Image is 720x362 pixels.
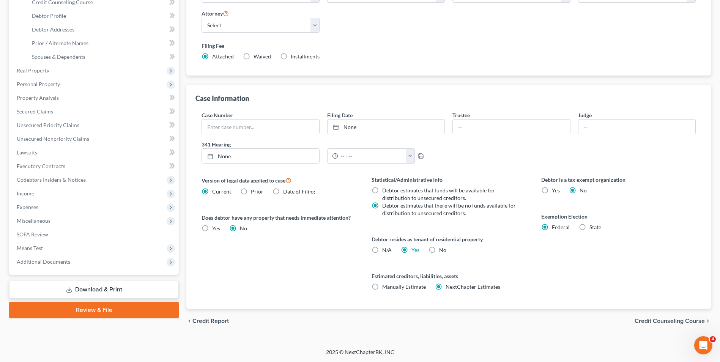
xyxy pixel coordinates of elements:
span: NextChapter Estimates [446,283,500,290]
span: Debtor Addresses [32,26,74,33]
span: Debtor Profile [32,13,66,19]
a: Yes [411,247,419,253]
label: Debtor resides as tenant of residential property [372,235,526,243]
span: Unsecured Nonpriority Claims [17,135,89,142]
span: Debtor estimates that funds will be available for distribution to unsecured creditors. [382,187,495,201]
span: Property Analysis [17,94,59,101]
span: Manually Estimate [382,283,426,290]
span: Spouses & Dependents [32,54,85,60]
label: Filing Date [327,111,353,119]
span: Secured Claims [17,108,53,115]
span: Installments [291,53,320,60]
label: Trustee [452,111,470,119]
input: -- [578,120,695,134]
span: Executory Contracts [17,163,65,169]
i: chevron_left [186,318,192,324]
span: Miscellaneous [17,217,50,224]
span: Income [17,190,34,197]
label: Case Number [202,111,233,119]
a: Unsecured Priority Claims [11,118,179,132]
label: Does debtor have any property that needs immediate attention? [202,214,356,222]
span: Yes [212,225,220,231]
span: Expenses [17,204,38,210]
label: Statistical/Administrative Info [372,176,526,184]
label: Attorney [202,9,229,18]
a: Unsecured Nonpriority Claims [11,132,179,146]
a: Download & Print [9,281,179,299]
label: Estimated creditors, liabilities, assets [372,272,526,280]
span: Waived [254,53,271,60]
span: SOFA Review [17,231,48,238]
span: N/A [382,247,392,253]
div: 2025 © NextChapterBK, INC [144,348,577,362]
span: Codebtors Insiders & Notices [17,176,86,183]
span: Unsecured Priority Claims [17,122,79,128]
a: Spouses & Dependents [26,50,179,64]
span: No [240,225,247,231]
span: Means Test [17,245,43,251]
span: Current [212,188,231,195]
a: Executory Contracts [11,159,179,173]
span: Credit Counseling Course [635,318,705,324]
span: Attached [212,53,234,60]
label: Exemption Election [541,212,696,220]
span: State [589,224,601,230]
a: Debtor Addresses [26,23,179,36]
input: -- [453,120,570,134]
a: Debtor Profile [26,9,179,23]
label: 341 Hearing [198,140,449,148]
a: Property Analysis [11,91,179,105]
span: Prior / Alternate Names [32,40,88,46]
span: No [580,187,587,194]
iframe: Intercom live chat [694,336,712,354]
i: chevron_right [705,318,711,324]
a: Lawsuits [11,146,179,159]
input: Enter case number... [202,120,319,134]
a: Review & File [9,302,179,318]
a: Secured Claims [11,105,179,118]
a: None [328,120,444,134]
span: No [439,247,446,253]
span: Additional Documents [17,258,70,265]
label: Version of legal data applied to case [202,176,356,185]
span: Yes [552,187,560,194]
span: Personal Property [17,81,60,87]
span: Debtor estimates that there will be no funds available for distribution to unsecured creditors. [382,202,516,216]
span: Real Property [17,67,49,74]
button: Credit Counseling Course chevron_right [635,318,711,324]
a: Prior / Alternate Names [26,36,179,50]
a: None [202,149,319,163]
label: Filing Fee [202,42,696,50]
span: Date of Filing [283,188,315,195]
input: -- : -- [338,149,406,163]
label: Debtor is a tax exempt organization [541,176,696,184]
a: SOFA Review [11,228,179,241]
div: Case Information [195,94,249,103]
span: 4 [710,336,716,342]
span: Credit Report [192,318,229,324]
button: chevron_left Credit Report [186,318,229,324]
label: Judge [578,111,592,119]
span: Prior [251,188,263,195]
span: Federal [552,224,570,230]
span: Lawsuits [17,149,37,156]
